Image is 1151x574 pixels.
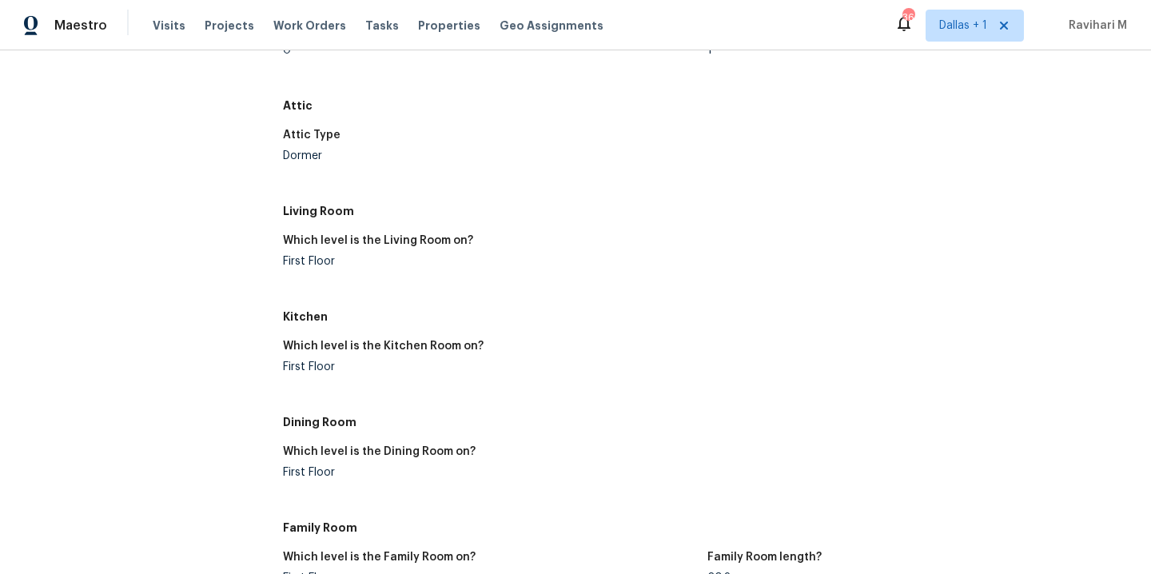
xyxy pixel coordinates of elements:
span: Maestro [54,18,107,34]
h5: Dining Room [283,414,1132,430]
h5: Family Room [283,520,1132,536]
h5: Which level is the Dining Room on? [283,446,476,457]
span: Ravihari M [1062,18,1127,34]
span: Dallas + 1 [939,18,987,34]
div: 1 [707,45,1119,56]
h5: Attic [283,98,1132,114]
span: Projects [205,18,254,34]
h5: Attic Type [283,130,341,141]
span: Geo Assignments [500,18,603,34]
span: Work Orders [273,18,346,34]
div: First Floor [283,256,695,267]
div: 36 [902,10,914,26]
div: 0 [283,45,695,56]
h5: Kitchen [283,309,1132,325]
div: First Floor [283,361,695,373]
h5: Living Room [283,203,1132,219]
h5: Which level is the Kitchen Room on? [283,341,484,352]
h5: Family Room length? [707,552,822,563]
div: First Floor [283,467,695,478]
div: Dormer [283,150,695,161]
span: Properties [418,18,480,34]
h5: Which level is the Family Room on? [283,552,476,563]
span: Visits [153,18,185,34]
h5: Which level is the Living Room on? [283,235,473,246]
span: Tasks [365,20,399,31]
